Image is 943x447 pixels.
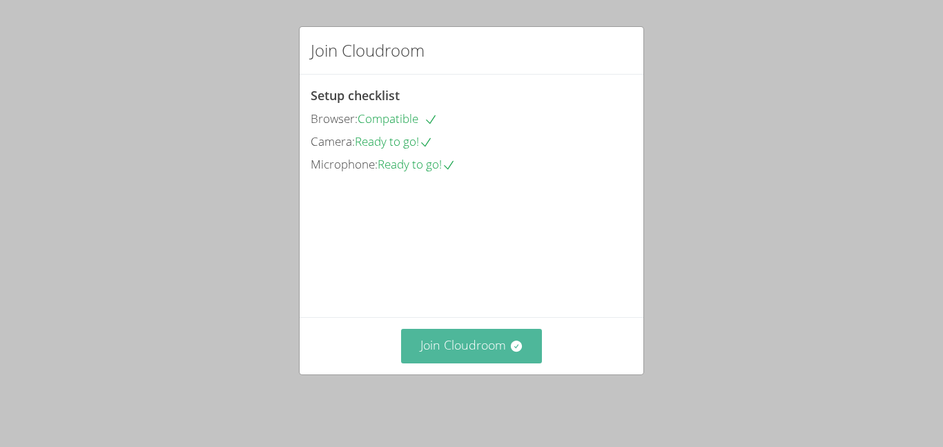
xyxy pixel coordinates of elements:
button: Join Cloudroom [401,329,543,363]
span: Browser: [311,111,358,126]
span: Camera: [311,133,355,149]
span: Ready to go! [355,133,433,149]
span: Microphone: [311,156,378,172]
span: Ready to go! [378,156,456,172]
span: Compatible [358,111,438,126]
h2: Join Cloudroom [311,38,425,63]
span: Setup checklist [311,87,400,104]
